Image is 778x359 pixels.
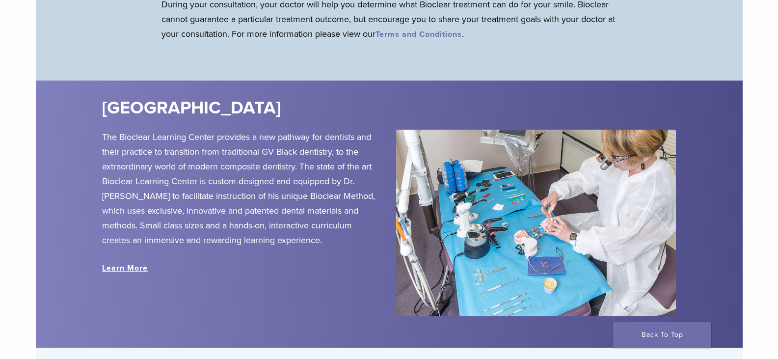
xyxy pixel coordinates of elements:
[102,130,381,248] p: The Bioclear Learning Center provides a new pathway for dentists and their practice to transition...
[102,96,448,120] h2: [GEOGRAPHIC_DATA]
[376,29,462,39] a: Terms and Conditions
[102,263,148,273] a: Learn More
[613,322,711,348] a: Back To Top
